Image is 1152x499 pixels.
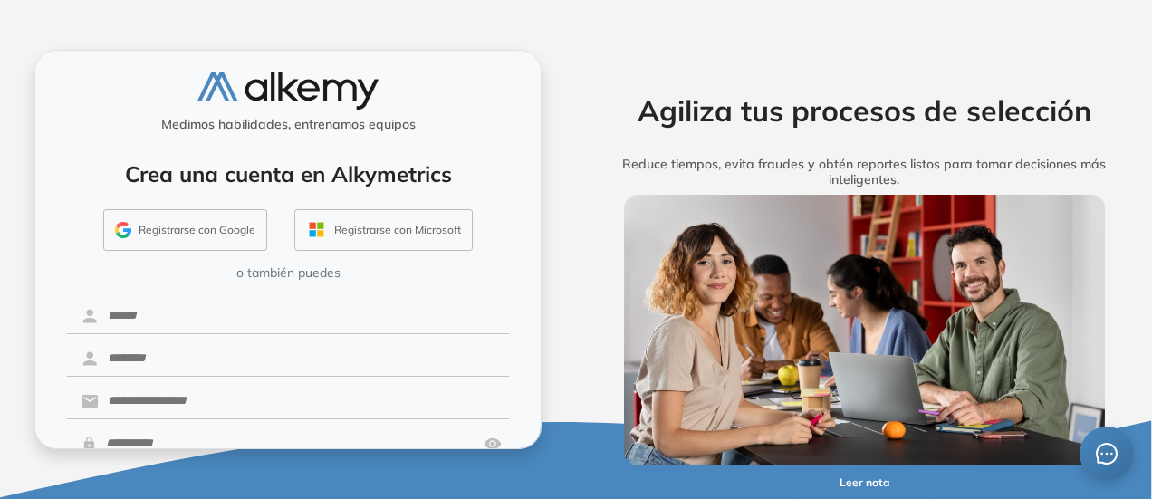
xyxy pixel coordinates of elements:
h5: Medimos habilidades, entrenamos equipos [43,117,533,132]
img: img-more-info [624,195,1105,465]
img: logo-alkemy [197,72,379,110]
span: o también puedes [236,264,341,283]
h2: Agiliza tus procesos de selección [597,93,1131,128]
img: OUTLOOK_ICON [306,219,327,240]
h5: Reduce tiempos, evita fraudes y obtén reportes listos para tomar decisiones más inteligentes. [597,157,1131,187]
button: Registrarse con Google [103,209,267,251]
img: GMAIL_ICON [115,222,131,238]
button: Registrarse con Microsoft [294,209,473,251]
h4: Crea una cuenta en Alkymetrics [59,161,517,187]
span: message [1096,443,1118,465]
img: asd [484,427,502,461]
